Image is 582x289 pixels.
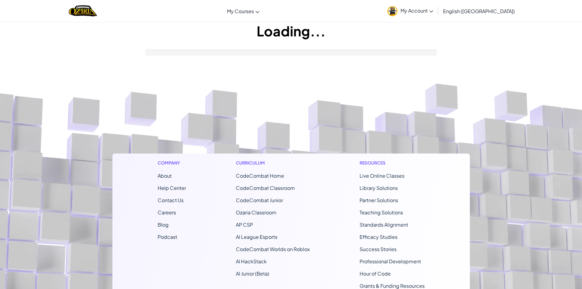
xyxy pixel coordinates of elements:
[224,3,262,19] a: My Courses
[360,258,421,265] a: Professional Development
[158,221,169,228] a: Blog
[227,8,254,14] span: My Courses
[236,209,276,216] a: Ozaria Classroom
[360,172,404,179] a: Live Online Classes
[158,185,186,191] a: Help Center
[440,3,518,19] a: English ([GEOGRAPHIC_DATA])
[443,8,515,14] span: English ([GEOGRAPHIC_DATA])
[360,270,391,277] a: Hour of Code
[236,197,283,203] a: CodeCombat Junior
[360,197,398,203] a: Partner Solutions
[387,6,397,16] img: avatar
[158,172,172,179] a: About
[360,160,425,166] h1: Resources
[236,246,310,252] a: CodeCombat Worlds on Roblox
[360,185,398,191] a: Library Solutions
[360,283,425,289] a: Grants & Funding Resources
[236,160,310,166] h1: Curriculum
[236,258,267,265] a: AI HackStack
[360,234,397,240] a: Efficacy Studies
[236,234,277,240] a: AI League Esports
[158,160,186,166] h1: Company
[236,172,284,179] span: CodeCombat Home
[384,1,436,20] a: My Account
[158,197,184,203] span: Contact Us
[236,270,269,277] a: AI Junior (Beta)
[158,234,177,240] a: Podcast
[236,185,295,191] a: CodeCombat Classroom
[360,221,408,228] a: Standards Alignment
[401,7,433,14] span: My Account
[69,5,97,17] a: Ozaria by CodeCombat logo
[236,221,253,228] a: AP CSP
[360,246,397,252] a: Success Stories
[69,5,97,17] img: Home
[158,209,176,216] a: Careers
[360,209,403,216] a: Teaching Solutions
